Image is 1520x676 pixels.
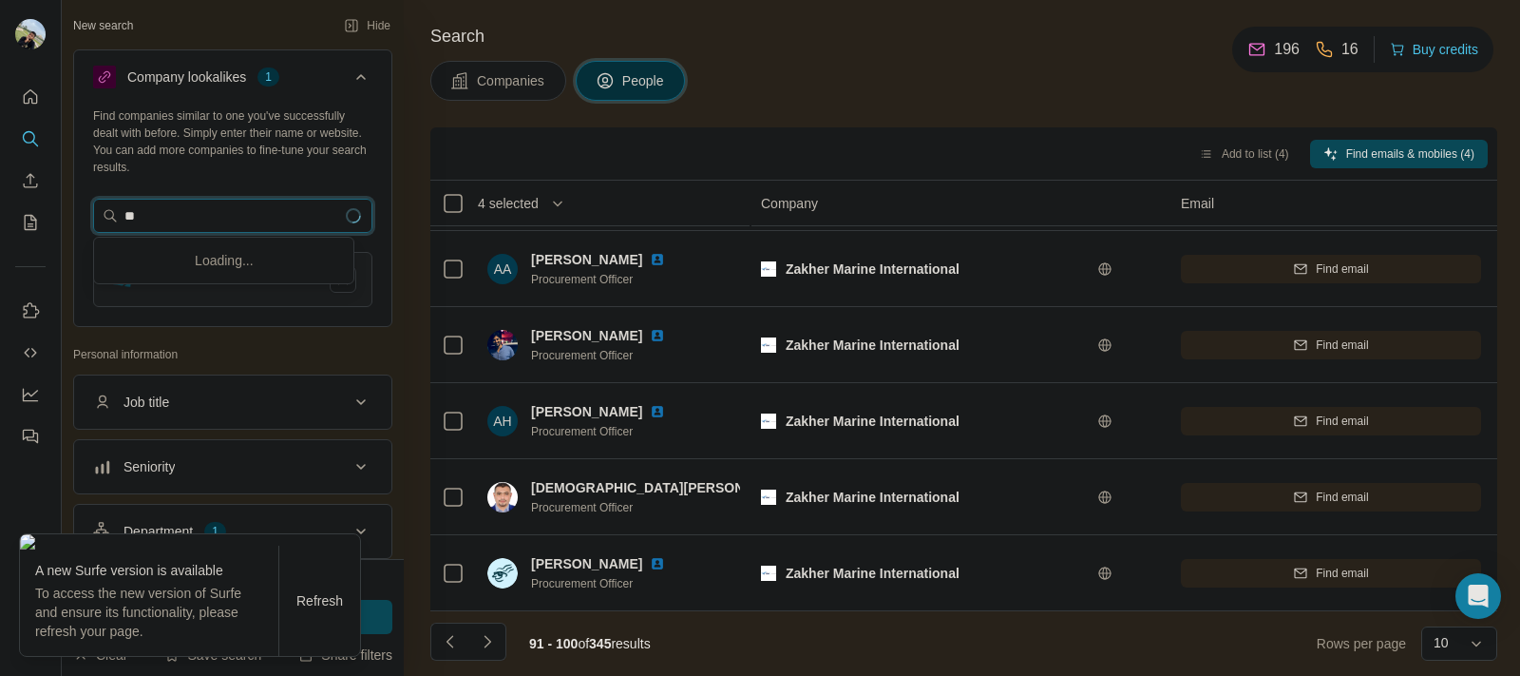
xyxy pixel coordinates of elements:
[1316,565,1368,582] span: Find email
[1316,413,1368,430] span: Find email
[650,252,665,267] img: LinkedIn logo
[331,11,404,40] button: Hide
[73,346,392,363] p: Personal information
[589,636,611,651] span: 345
[1317,634,1406,653] span: Rows per page
[761,566,776,581] img: Logo of Zakher Marine International
[487,482,518,512] img: Avatar
[1316,261,1368,278] span: Find email
[487,406,518,436] div: AH
[1455,573,1501,619] div: Open Intercom Messenger
[74,54,391,107] button: Company lookalikes1
[531,554,642,573] span: [PERSON_NAME]
[531,326,642,345] span: [PERSON_NAME]
[123,522,193,541] div: Department
[430,23,1497,49] h4: Search
[93,107,372,176] div: Find companies similar to one you've successfully dealt with before. Simply enter their name or w...
[468,623,506,661] button: Navigate to next page
[15,19,46,49] img: Avatar
[531,423,688,440] span: Procurement Officer
[761,338,776,353] img: Logo of Zakher Marine International
[123,393,169,412] div: Job title
[1390,36,1478,63] button: Buy credits
[531,250,642,269] span: [PERSON_NAME]
[650,404,665,419] img: LinkedIn logo
[531,575,688,592] span: Procurement Officer
[15,294,46,328] button: Use Surfe on LinkedIn
[15,80,46,114] button: Quick start
[786,566,959,581] span: Zakher Marine International
[1181,194,1214,213] span: Email
[1181,407,1481,435] button: Find email
[1181,331,1481,359] button: Find email
[430,623,468,661] button: Navigate to previous page
[578,636,589,651] span: of
[1181,483,1481,512] button: Find email
[1316,489,1368,506] span: Find email
[127,68,246,87] div: Company lookalikes
[15,122,46,156] button: Search
[650,328,665,343] img: LinkedIn logo
[761,490,776,505] img: Logo of Zakher Marine International
[786,414,959,429] span: Zakher Marine International
[531,478,795,497] span: [DEMOGRAPHIC_DATA][PERSON_NAME]
[296,593,343,608] span: Refresh
[283,584,356,618] button: Refresh
[786,338,959,353] span: Zakher Marine International
[1186,140,1302,168] button: Add to list (4)
[478,194,539,213] span: 4 selected
[761,261,776,277] img: Logo of Zakher Marine International
[15,336,46,370] button: Use Surfe API
[786,490,959,505] span: Zakher Marine International
[786,261,959,277] span: Zakher Marine International
[531,402,642,421] span: [PERSON_NAME]
[1181,255,1481,283] button: Find email
[98,241,350,280] div: Loading...
[1341,38,1358,61] p: 16
[1346,145,1474,163] span: Find emails & mobiles (4)
[761,414,776,429] img: Logo of Zakher Marine International
[761,194,818,213] span: Company
[15,164,46,198] button: Enrich CSV
[74,509,391,554] button: Department1
[1434,633,1449,652] p: 10
[531,271,688,288] span: Procurement Officer
[74,379,391,425] button: Job title
[531,499,740,516] span: Procurement Officer
[74,444,391,490] button: Seniority
[15,377,46,412] button: Dashboard
[123,457,175,476] div: Seniority
[622,71,666,90] span: People
[1316,337,1368,354] span: Find email
[204,523,226,540] div: 1
[35,584,278,641] p: To access the new version of Surfe and ensure its functionality, please refresh your page.
[487,558,518,589] img: Avatar
[650,556,665,571] img: LinkedIn logo
[1310,140,1488,168] button: Find emails & mobiles (4)
[529,636,578,651] span: 91 - 100
[35,561,278,580] p: A new Surfe version is available
[529,636,651,651] span: results
[487,254,518,284] div: AA
[15,419,46,454] button: Feedback
[487,330,518,360] img: Avatar
[1181,559,1481,588] button: Find email
[15,205,46,240] button: My lists
[477,71,546,90] span: Companies
[531,347,688,364] span: Procurement Officer
[20,534,360,550] img: 62a3c5df-ecbb-4682-812f-b3c535041949
[1274,38,1300,61] p: 196
[73,17,133,34] div: New search
[257,68,279,86] div: 1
